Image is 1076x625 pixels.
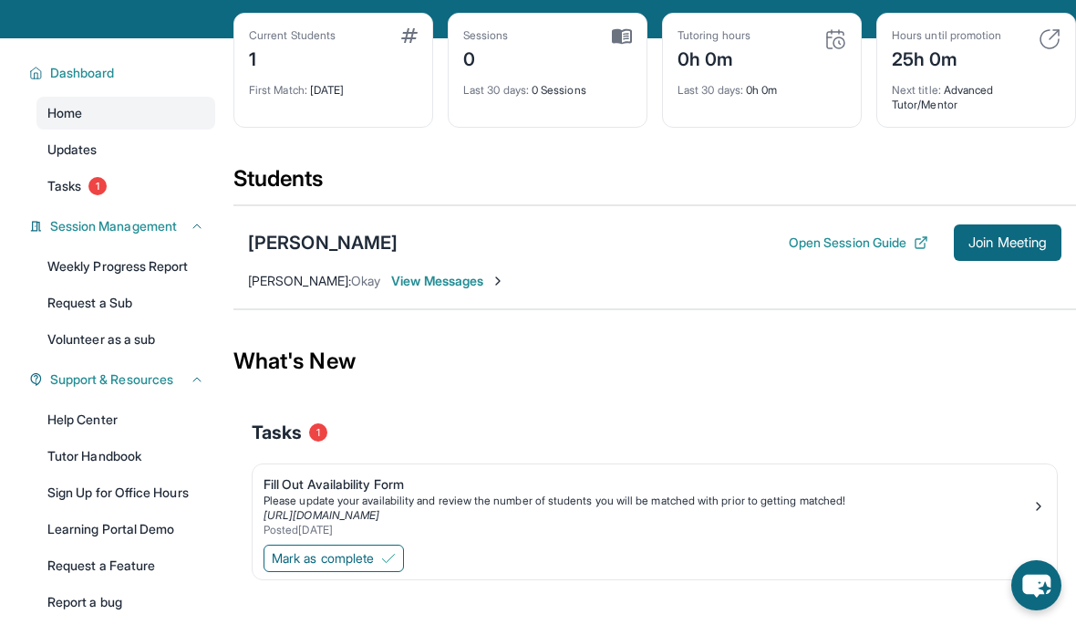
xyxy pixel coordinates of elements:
[892,72,1060,112] div: Advanced Tutor/Mentor
[252,420,302,445] span: Tasks
[463,28,509,43] div: Sessions
[43,370,204,389] button: Support & Resources
[463,43,509,72] div: 0
[36,403,215,436] a: Help Center
[36,170,215,203] a: Tasks1
[351,273,380,288] span: Okay
[678,72,846,98] div: 0h 0m
[264,508,379,522] a: [URL][DOMAIN_NAME]
[391,272,505,290] span: View Messages
[264,545,404,572] button: Mark as complete
[824,28,846,50] img: card
[36,549,215,582] a: Request a Feature
[43,64,204,82] button: Dashboard
[36,250,215,283] a: Weekly Progress Report
[491,274,505,288] img: Chevron-Right
[43,217,204,235] button: Session Management
[253,464,1057,541] a: Fill Out Availability FormPlease update your availability and review the number of students you w...
[249,72,418,98] div: [DATE]
[1011,560,1061,610] button: chat-button
[968,237,1047,248] span: Join Meeting
[248,273,351,288] span: [PERSON_NAME] :
[463,72,632,98] div: 0 Sessions
[50,64,115,82] span: Dashboard
[36,286,215,319] a: Request a Sub
[47,141,98,159] span: Updates
[264,523,1031,537] div: Posted [DATE]
[233,321,1076,401] div: What's New
[1039,28,1060,50] img: card
[36,97,215,130] a: Home
[36,440,215,473] a: Tutor Handbook
[88,177,107,195] span: 1
[248,230,398,255] div: [PERSON_NAME]
[249,83,307,97] span: First Match :
[612,28,632,45] img: card
[36,586,215,619] a: Report a bug
[233,164,1076,204] div: Students
[954,224,1061,261] button: Join Meeting
[678,28,750,43] div: Tutoring hours
[36,513,215,546] a: Learning Portal Demo
[272,549,374,568] span: Mark as complete
[892,83,941,97] span: Next title :
[309,423,327,442] span: 1
[249,43,336,72] div: 1
[50,370,173,389] span: Support & Resources
[892,28,1001,43] div: Hours until promotion
[36,476,215,509] a: Sign Up for Office Hours
[47,177,81,195] span: Tasks
[892,43,1001,72] div: 25h 0m
[678,83,743,97] span: Last 30 days :
[47,104,82,122] span: Home
[36,133,215,166] a: Updates
[249,28,336,43] div: Current Students
[678,43,750,72] div: 0h 0m
[264,494,1031,508] div: Please update your availability and review the number of students you will be matched with prior ...
[789,234,928,252] button: Open Session Guide
[401,28,418,43] img: card
[381,551,396,566] img: Mark as complete
[463,83,529,97] span: Last 30 days :
[264,475,1031,494] div: Fill Out Availability Form
[50,217,177,235] span: Session Management
[36,323,215,356] a: Volunteer as a sub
